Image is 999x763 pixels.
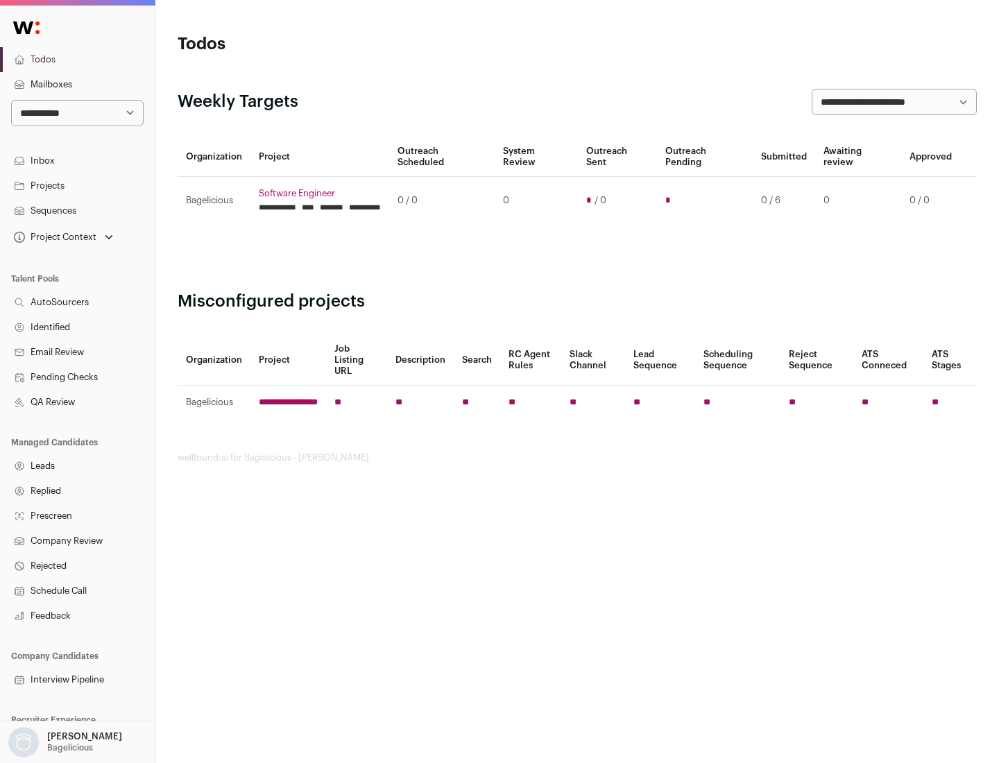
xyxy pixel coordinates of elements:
[6,14,47,42] img: Wellfound
[578,137,658,177] th: Outreach Sent
[561,335,625,386] th: Slack Channel
[387,335,454,386] th: Description
[326,335,387,386] th: Job Listing URL
[853,335,923,386] th: ATS Conneced
[495,137,577,177] th: System Review
[657,137,752,177] th: Outreach Pending
[389,177,495,225] td: 0 / 0
[47,731,122,742] p: [PERSON_NAME]
[923,335,977,386] th: ATS Stages
[47,742,93,753] p: Bagelicious
[695,335,780,386] th: Scheduling Sequence
[259,188,381,199] a: Software Engineer
[178,335,250,386] th: Organization
[250,335,326,386] th: Project
[250,137,389,177] th: Project
[6,727,125,757] button: Open dropdown
[500,335,561,386] th: RC Agent Rules
[901,177,960,225] td: 0 / 0
[178,291,977,313] h2: Misconfigured projects
[178,386,250,420] td: Bagelicious
[178,452,977,463] footer: wellfound:ai for Bagelicious - [PERSON_NAME]
[753,177,815,225] td: 0 / 6
[901,137,960,177] th: Approved
[753,137,815,177] th: Submitted
[11,232,96,243] div: Project Context
[495,177,577,225] td: 0
[815,177,901,225] td: 0
[178,177,250,225] td: Bagelicious
[625,335,695,386] th: Lead Sequence
[178,91,298,113] h2: Weekly Targets
[8,727,39,757] img: nopic.png
[11,228,116,247] button: Open dropdown
[815,137,901,177] th: Awaiting review
[178,33,444,55] h1: Todos
[780,335,854,386] th: Reject Sequence
[389,137,495,177] th: Outreach Scheduled
[595,195,606,206] span: / 0
[454,335,500,386] th: Search
[178,137,250,177] th: Organization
